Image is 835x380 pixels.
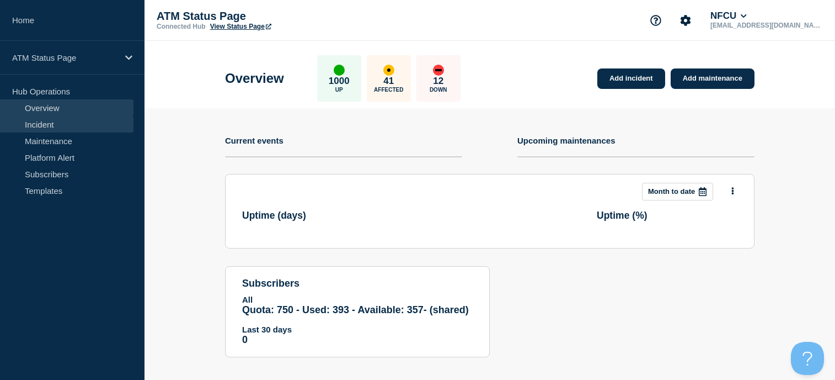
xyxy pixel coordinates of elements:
[383,76,394,87] p: 41
[517,136,615,145] h4: Upcoming maintenances
[242,325,473,334] p: Last 30 days
[225,136,283,145] h4: Current events
[791,342,824,375] iframe: Help Scout Beacon - Open
[708,10,749,22] button: NFCU
[383,65,394,76] div: affected
[597,68,665,89] a: Add incident
[12,53,118,62] p: ATM Status Page
[157,23,206,30] p: Connected Hub
[210,23,271,30] a: View Status Page
[242,304,469,315] span: Quota: 750 - Used: 393 - Available: 357 - (shared)
[644,9,667,32] button: Support
[671,68,754,89] a: Add maintenance
[335,87,343,93] p: Up
[329,76,350,87] p: 1000
[242,278,473,289] h4: subscribers
[374,87,403,93] p: Affected
[242,295,473,304] p: All
[157,10,377,23] p: ATM Status Page
[597,210,737,221] h3: Uptime ( % )
[674,9,697,32] button: Account settings
[708,22,823,29] p: [EMAIL_ADDRESS][DOMAIN_NAME]
[430,87,447,93] p: Down
[334,65,345,76] div: up
[433,76,443,87] p: 12
[225,71,284,86] h1: Overview
[642,183,713,200] button: Month to date
[433,65,444,76] div: down
[242,210,383,221] h3: Uptime ( days )
[648,187,695,196] p: Month to date
[242,334,473,346] p: 0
